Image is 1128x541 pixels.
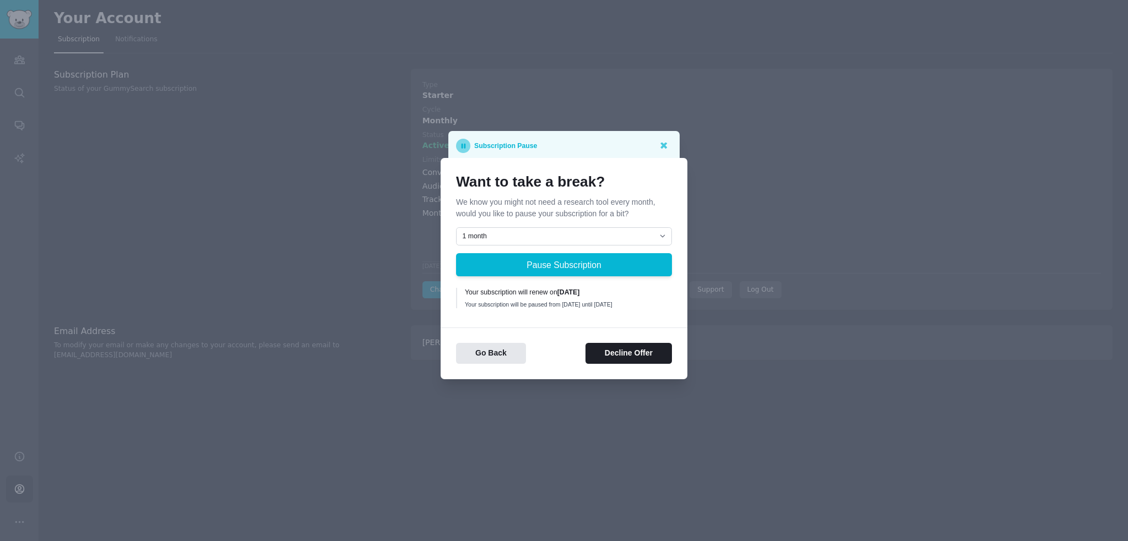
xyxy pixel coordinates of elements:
[474,139,537,153] p: Subscription Pause
[456,253,672,276] button: Pause Subscription
[456,196,672,220] p: We know you might not need a research tool every month, would you like to pause your subscription...
[456,343,526,364] button: Go Back
[557,288,580,296] b: [DATE]
[585,343,672,364] button: Decline Offer
[465,288,664,298] div: Your subscription will renew on
[465,300,664,308] div: Your subscription will be paused from [DATE] until [DATE]
[456,173,672,191] h1: Want to take a break?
